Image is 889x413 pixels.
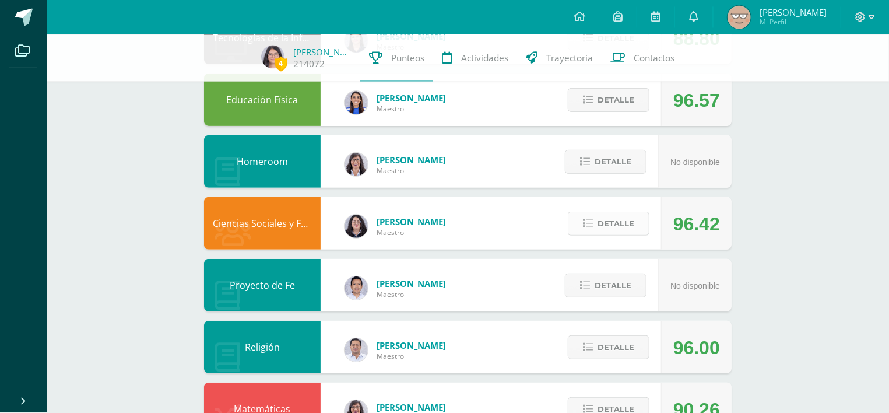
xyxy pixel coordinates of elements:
div: Homeroom [204,135,321,188]
span: No disponible [670,281,720,290]
span: [PERSON_NAME] [377,339,446,351]
div: 96.42 [673,198,720,250]
div: Religión [204,321,321,373]
div: Educación Física [204,73,321,126]
span: Detalle [598,89,634,111]
img: 15aaa72b904403ebb7ec886ca542c491.png [345,338,368,362]
img: 0eea5a6ff783132be5fd5ba128356f6f.png [345,91,368,114]
img: 11d0a4ab3c631824f792e502224ffe6b.png [345,153,368,176]
button: Detalle [565,274,646,297]
img: da0de1698857389b01b9913c08ee4643.png [728,6,751,29]
span: [PERSON_NAME] [377,92,446,104]
a: 214072 [293,58,325,71]
span: Detalle [598,213,634,235]
a: Trayectoria [517,35,602,82]
span: Contactos [634,52,674,64]
a: Actividades [433,35,517,82]
span: Detalle [595,151,631,173]
span: [PERSON_NAME] [377,154,446,166]
span: [PERSON_NAME] [760,7,827,19]
button: Detalle [565,150,646,174]
span: Trayectoria [546,52,593,64]
span: No disponible [670,157,720,167]
img: 4582bc727a9698f22778fe954f29208c.png [345,276,368,300]
img: f270ddb0ea09d79bf84e45c6680ec463.png [345,215,368,238]
span: Actividades [461,52,508,64]
div: Ciencias Sociales y Formación Ciudadana [204,197,321,250]
span: [PERSON_NAME] [377,401,446,413]
span: [PERSON_NAME] [377,278,446,289]
span: Maestro [377,228,446,237]
button: Detalle [568,335,649,359]
span: Maestro [377,104,446,114]
span: Mi Perfil [760,17,827,27]
span: Detalle [595,275,631,296]
span: Punteos [391,52,424,64]
a: [PERSON_NAME] [293,47,352,58]
span: Maestro [377,351,446,361]
span: [PERSON_NAME] [377,216,446,228]
a: Punteos [360,35,433,82]
button: Detalle [568,212,649,236]
div: 96.57 [673,74,720,127]
span: Maestro [377,289,446,299]
a: Contactos [602,35,683,82]
span: Detalle [598,337,634,358]
div: 96.00 [673,321,720,374]
span: 4 [275,57,287,71]
div: Proyecto de Fe [204,259,321,311]
img: 827ea4b7cc97872ec63cfb1b85fce88f.png [261,45,284,69]
span: Maestro [377,166,446,176]
button: Detalle [568,88,649,112]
